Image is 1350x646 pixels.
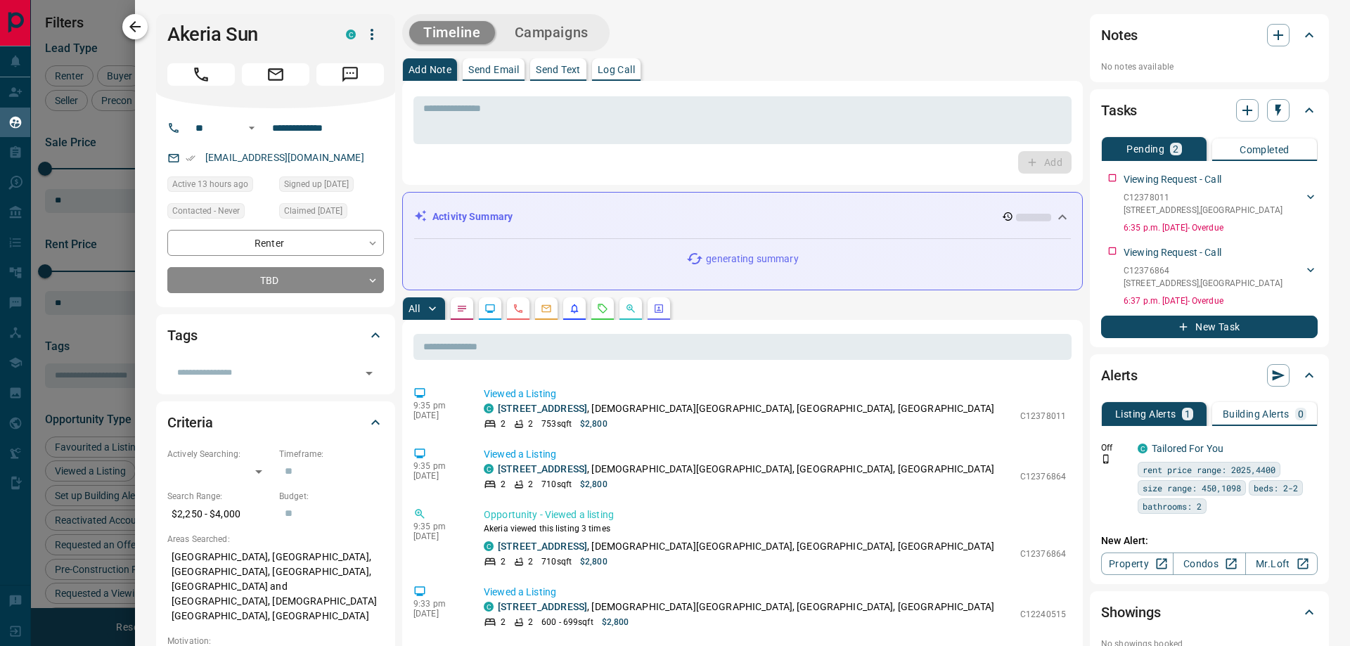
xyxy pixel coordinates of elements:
span: size range: 450,1098 [1143,481,1241,495]
span: Call [167,63,235,86]
p: $2,800 [602,616,629,628]
button: Open [243,119,260,136]
p: 2 [528,616,533,628]
p: Completed [1240,145,1290,155]
div: C12376864[STREET_ADDRESS],[GEOGRAPHIC_DATA] [1124,261,1318,292]
a: [STREET_ADDRESS] [498,541,587,552]
div: Alerts [1101,358,1318,392]
p: New Alert: [1101,534,1318,548]
p: C12376864 [1020,548,1066,560]
h2: Tasks [1101,99,1137,122]
div: condos.ca [484,602,494,612]
a: [EMAIL_ADDRESS][DOMAIN_NAME] [205,152,364,163]
p: 0 [1298,409,1304,419]
p: 2 [528,418,533,430]
p: C12376864 [1124,264,1282,277]
p: C12240515 [1020,608,1066,621]
p: $2,800 [580,555,607,568]
p: 9:35 pm [413,401,463,411]
p: Budget: [279,490,384,503]
div: TBD [167,267,384,293]
button: New Task [1101,316,1318,338]
div: Showings [1101,595,1318,629]
h2: Showings [1101,601,1161,624]
p: [DATE] [413,609,463,619]
button: Campaigns [501,21,603,44]
h2: Criteria [167,411,213,434]
a: [STREET_ADDRESS] [498,403,587,414]
div: condos.ca [484,403,494,413]
div: condos.ca [484,464,494,474]
p: 710 sqft [541,555,572,568]
p: [GEOGRAPHIC_DATA], [GEOGRAPHIC_DATA], [GEOGRAPHIC_DATA], [GEOGRAPHIC_DATA], [GEOGRAPHIC_DATA] and... [167,545,384,628]
div: Criteria [167,406,384,439]
p: 753 sqft [541,418,572,430]
div: Tasks [1101,93,1318,127]
span: Contacted - Never [172,204,240,218]
p: Send Email [468,65,519,75]
h1: Akeria Sun [167,23,325,46]
p: 2 [501,555,506,568]
span: bathrooms: 2 [1143,499,1202,513]
span: Message [316,63,384,86]
p: 2 [1173,144,1178,154]
div: C12378011[STREET_ADDRESS],[GEOGRAPHIC_DATA] [1124,188,1318,219]
a: Mr.Loft [1245,553,1318,575]
div: Mon Dec 04 2023 [279,203,384,223]
div: Renter [167,230,384,256]
p: 6:35 p.m. [DATE] - Overdue [1124,221,1318,234]
svg: Requests [597,303,608,314]
p: Akeria viewed this listing 3 times [484,522,1066,535]
span: Active 13 hours ago [172,177,248,191]
span: Email [242,63,309,86]
p: Viewing Request - Call [1124,172,1221,187]
p: , [DEMOGRAPHIC_DATA][GEOGRAPHIC_DATA], [GEOGRAPHIC_DATA], [GEOGRAPHIC_DATA] [498,600,994,614]
a: Property [1101,553,1174,575]
p: , [DEMOGRAPHIC_DATA][GEOGRAPHIC_DATA], [GEOGRAPHIC_DATA], [GEOGRAPHIC_DATA] [498,539,994,554]
p: C12378011 [1124,191,1282,204]
p: generating summary [706,252,798,266]
p: 2 [528,478,533,491]
p: 710 sqft [541,478,572,491]
h2: Alerts [1101,364,1138,387]
svg: Lead Browsing Activity [484,303,496,314]
p: 2 [501,478,506,491]
p: , [DEMOGRAPHIC_DATA][GEOGRAPHIC_DATA], [GEOGRAPHIC_DATA], [GEOGRAPHIC_DATA] [498,462,994,477]
a: [STREET_ADDRESS] [498,463,587,474]
span: Claimed [DATE] [284,204,342,218]
p: [DATE] [413,471,463,481]
p: 6:37 p.m. [DATE] - Overdue [1124,295,1318,307]
p: Building Alerts [1223,409,1290,419]
svg: Calls [513,303,524,314]
p: Send Text [536,65,581,75]
p: 1 [1185,409,1190,419]
p: Viewed a Listing [484,387,1066,401]
p: Search Range: [167,490,272,503]
p: Listing Alerts [1115,409,1176,419]
p: $2,800 [580,478,607,491]
button: Open [359,363,379,383]
h2: Tags [167,324,197,347]
svg: Emails [541,303,552,314]
h2: Notes [1101,24,1138,46]
div: condos.ca [346,30,356,39]
p: , [DEMOGRAPHIC_DATA][GEOGRAPHIC_DATA], [GEOGRAPHIC_DATA], [GEOGRAPHIC_DATA] [498,401,994,416]
p: 9:35 pm [413,461,463,471]
svg: Listing Alerts [569,303,580,314]
p: Viewed a Listing [484,585,1066,600]
a: Tailored For You [1152,443,1223,454]
span: rent price range: 2025,4400 [1143,463,1275,477]
span: Signed up [DATE] [284,177,349,191]
div: Notes [1101,18,1318,52]
p: Areas Searched: [167,533,384,545]
p: [STREET_ADDRESS] , [GEOGRAPHIC_DATA] [1124,204,1282,217]
svg: Email Verified [186,153,195,163]
p: [STREET_ADDRESS] , [GEOGRAPHIC_DATA] [1124,277,1282,290]
p: 2 [501,616,506,628]
p: Off [1101,441,1129,454]
p: $2,800 [580,418,607,430]
button: Timeline [409,21,495,44]
svg: Agent Actions [653,303,664,314]
p: Pending [1126,144,1164,154]
p: All [409,304,420,314]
